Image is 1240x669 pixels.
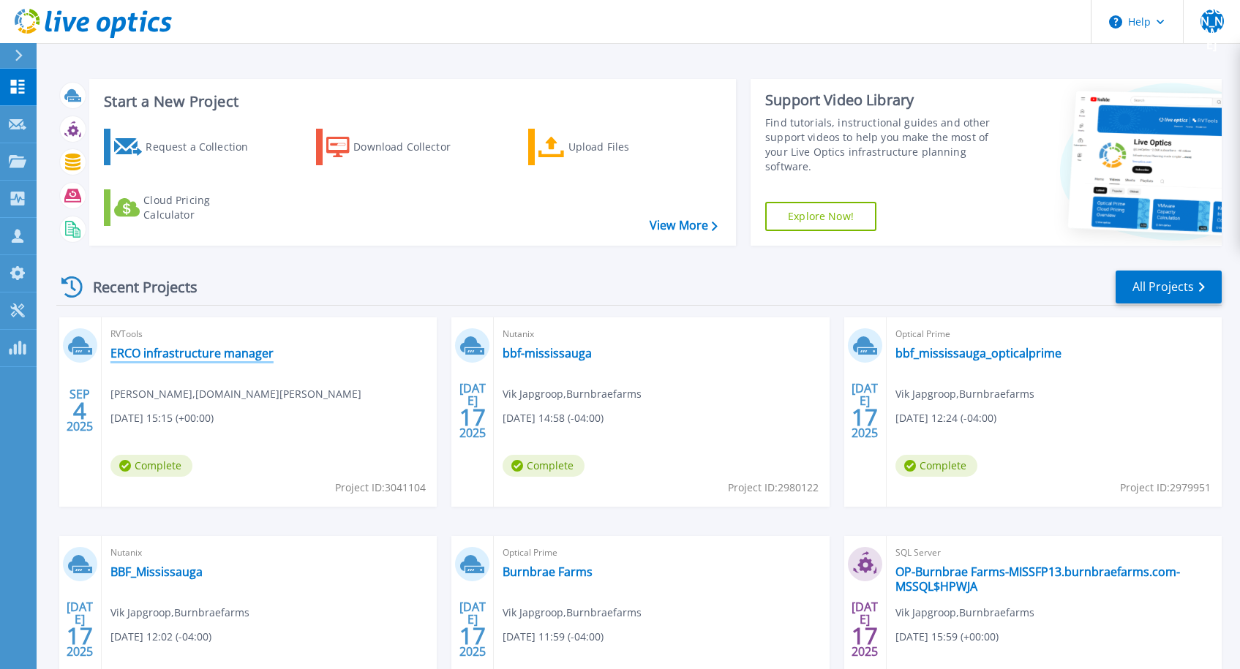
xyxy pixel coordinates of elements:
[765,116,1004,174] div: Find tutorials, instructional guides and other support videos to help you make the most of your L...
[765,91,1004,110] div: Support Video Library
[1116,271,1222,303] a: All Projects
[104,94,717,110] h3: Start a New Project
[67,630,93,642] span: 17
[851,602,879,656] div: [DATE] 2025
[110,545,428,561] span: Nutanix
[110,564,203,579] a: BBF_Mississauga
[503,326,820,342] span: Nutanix
[110,410,214,426] span: [DATE] 15:15 (+00:00)
[66,602,94,656] div: [DATE] 2025
[503,410,604,426] span: [DATE] 14:58 (-04:00)
[895,605,1034,621] span: Vik Japgroop , Burnbraefarms
[528,129,691,165] a: Upload Files
[110,455,192,477] span: Complete
[503,605,642,621] span: Vik Japgroop , Burnbraefarms
[1120,480,1211,496] span: Project ID: 2979951
[66,384,94,437] div: SEP 2025
[459,602,486,656] div: [DATE] 2025
[851,384,879,437] div: [DATE] 2025
[503,629,604,645] span: [DATE] 11:59 (-04:00)
[895,346,1061,360] a: bbf_mississauga_opticalprime
[110,346,274,360] a: ERCO infrastructure manager
[852,411,878,423] span: 17
[852,630,878,642] span: 17
[503,346,592,360] a: bbf-mississauga
[728,480,819,496] span: Project ID: 2980122
[104,129,267,165] a: Request a Collection
[503,564,593,579] a: Burnbrae Farms
[110,386,361,402] span: [PERSON_NAME] , [DOMAIN_NAME][PERSON_NAME]
[56,269,217,305] div: Recent Projects
[895,386,1034,402] span: Vik Japgroop , Burnbraefarms
[765,202,876,231] a: Explore Now!
[568,132,685,162] div: Upload Files
[459,384,486,437] div: [DATE] 2025
[335,480,426,496] span: Project ID: 3041104
[110,605,249,621] span: Vik Japgroop , Burnbraefarms
[143,193,260,222] div: Cloud Pricing Calculator
[895,629,999,645] span: [DATE] 15:59 (+00:00)
[503,455,585,477] span: Complete
[110,326,428,342] span: RVTools
[895,410,996,426] span: [DATE] 12:24 (-04:00)
[104,189,267,226] a: Cloud Pricing Calculator
[503,545,820,561] span: Optical Prime
[353,132,470,162] div: Download Collector
[316,129,479,165] a: Download Collector
[110,629,211,645] span: [DATE] 12:02 (-04:00)
[459,630,486,642] span: 17
[73,404,86,417] span: 4
[503,386,642,402] span: Vik Japgroop , Burnbraefarms
[895,455,977,477] span: Complete
[650,219,718,233] a: View More
[895,545,1213,561] span: SQL Server
[895,564,1213,594] a: OP-Burnbrae Farms-MISSFP13.burnbraefarms.com-MSSQL$HPWJA
[459,411,486,423] span: 17
[895,326,1213,342] span: Optical Prime
[146,132,263,162] div: Request a Collection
